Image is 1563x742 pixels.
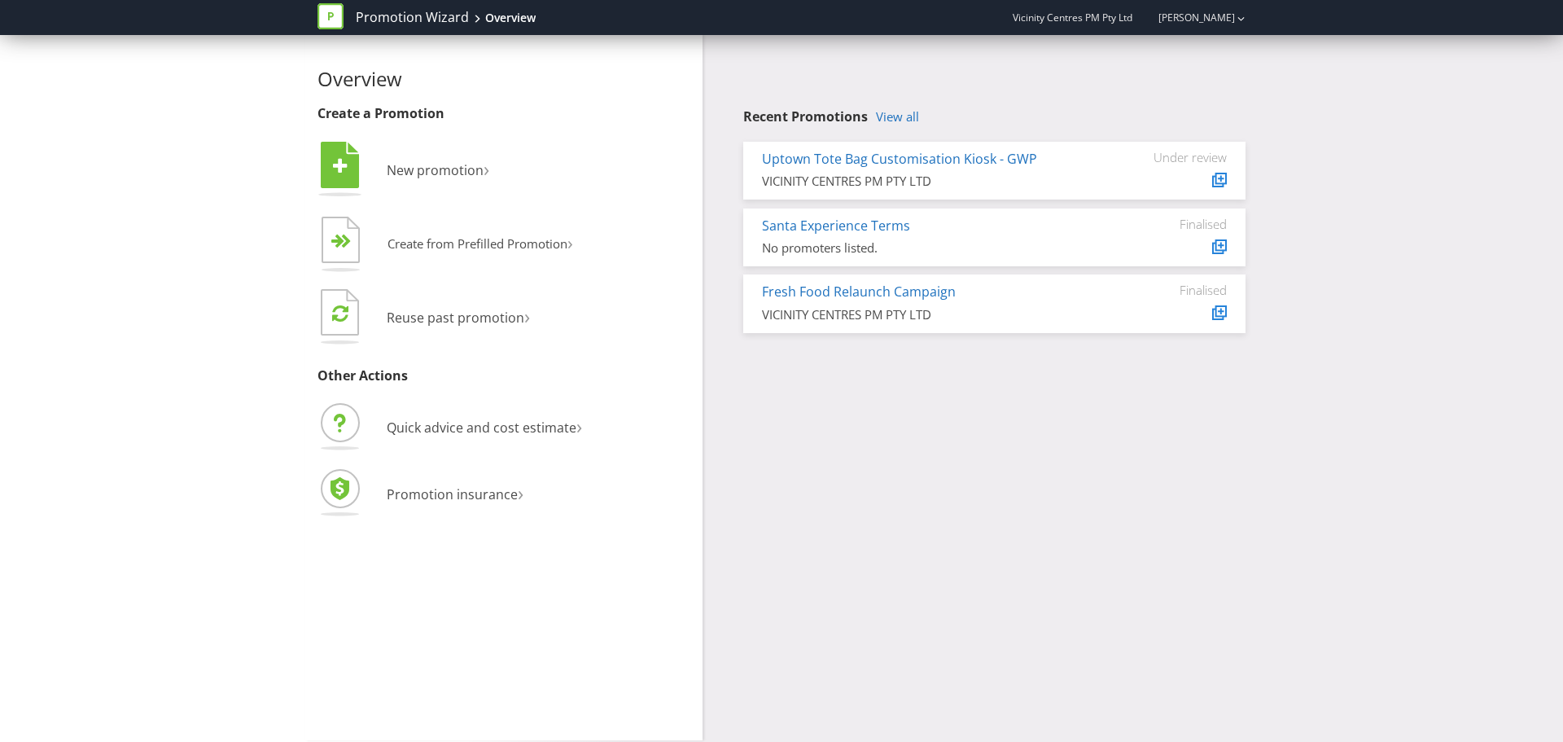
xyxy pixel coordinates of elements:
[356,8,469,27] a: Promotion Wizard
[387,419,576,437] span: Quick advice and cost estimate
[317,485,523,503] a: Promotion insurance›
[387,309,524,327] span: Reuse past promotion
[317,107,690,121] h3: Create a Promotion
[484,155,489,182] span: ›
[1129,217,1227,231] div: Finalised
[762,283,956,301] a: Fresh Food Relaunch Campaign
[333,157,348,175] tspan: 
[317,419,582,437] a: Quick advice and cost estimate›
[762,239,1105,257] div: No promoters listed.
[743,108,868,125] span: Recent Promotions
[1142,11,1235,24] a: [PERSON_NAME]
[524,302,530,329] span: ›
[762,306,1105,323] div: VICINITY CENTRES PM PTY LTD
[485,10,536,26] div: Overview
[387,235,567,252] span: Create from Prefilled Promotion
[317,369,690,384] h3: Other Actions
[332,304,348,323] tspan: 
[1013,11,1132,24] span: Vicinity Centres PM Pty Ltd
[762,217,910,235] a: Santa Experience Terms
[876,110,919,124] a: View all
[1129,150,1227,165] div: Under review
[341,234,352,249] tspan: 
[387,161,484,179] span: New promotion
[576,412,582,439] span: ›
[1129,283,1227,297] div: Finalised
[317,68,690,90] h2: Overview
[518,479,523,506] span: ›
[317,213,574,278] button: Create from Prefilled Promotion›
[762,173,1105,190] div: VICINITY CENTRES PM PTY LTD
[567,230,573,255] span: ›
[387,485,518,503] span: Promotion insurance
[762,150,1037,168] a: Uptown Tote Bag Customisation Kiosk - GWP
